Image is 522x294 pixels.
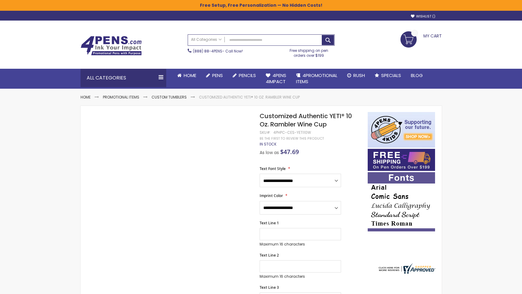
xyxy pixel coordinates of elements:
img: Free shipping on orders over $199 [368,149,435,171]
a: Blog [406,69,428,82]
span: Pens [212,72,223,79]
strong: SKU [260,130,271,135]
a: Be the first to review this product [260,136,324,141]
span: Pencils [239,72,256,79]
span: Blog [411,72,423,79]
span: Text Line 3 [260,285,279,290]
a: Specials [370,69,406,82]
span: - Call Now! [193,48,243,54]
img: 4Pens Custom Pens and Promotional Products [81,36,142,56]
span: Home [184,72,196,79]
span: 4Pens 4impact [266,72,286,85]
span: As low as [260,149,279,156]
p: Maximum 16 characters [260,274,341,279]
a: (888) 88-4PENS [193,48,222,54]
span: 4PROMOTIONAL ITEMS [296,72,337,85]
a: Pencils [228,69,261,82]
p: Maximum 16 characters [260,242,341,247]
span: In stock [260,141,276,147]
span: Rush [353,72,365,79]
span: Specials [381,72,401,79]
span: Customized Authentic YETI® 10 Oz. Rambler Wine Cup [260,112,352,129]
a: Home [172,69,201,82]
span: Text Line 2 [260,253,279,258]
img: 4pens 4 kids [368,112,435,148]
img: font-personalization-examples [368,172,435,231]
a: Custom Tumblers [152,95,187,100]
div: All Categories [81,69,166,87]
a: 4pens.com certificate URL [377,270,435,275]
div: 4PHPC-CES-YETI10W [273,130,311,135]
a: 4PROMOTIONALITEMS [291,69,342,89]
div: Free shipping on pen orders over $199 [283,46,335,58]
a: Home [81,95,91,100]
a: Rush [342,69,370,82]
a: All Categories [188,35,225,45]
span: All Categories [191,37,222,42]
a: Promotional Items [103,95,139,100]
span: $47.69 [280,148,299,156]
span: Imprint Color [260,193,283,198]
span: Text Line 1 [260,220,279,226]
span: Text Font Style [260,166,286,171]
li: Customized Authentic YETI® 10 Oz. Rambler Wine Cup [199,95,300,100]
a: 4Pens4impact [261,69,291,89]
div: Availability [260,142,276,147]
a: Wishlist [411,14,435,19]
a: Pens [201,69,228,82]
img: 4pens.com widget logo [377,263,435,274]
